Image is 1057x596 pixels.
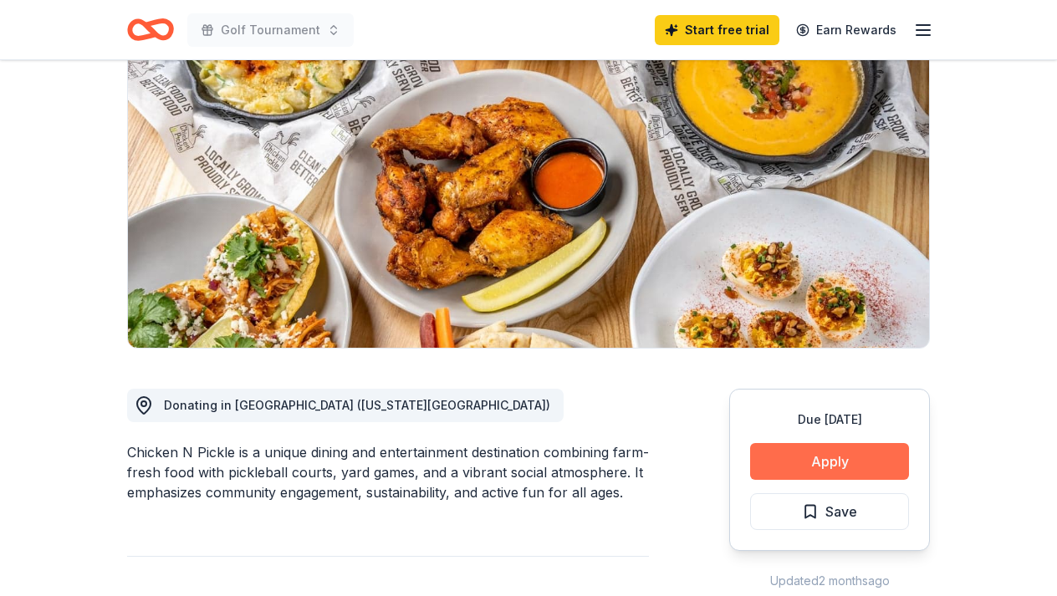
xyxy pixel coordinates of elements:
[164,398,550,412] span: Donating in [GEOGRAPHIC_DATA] ([US_STATE][GEOGRAPHIC_DATA])
[221,20,320,40] span: Golf Tournament
[127,442,649,502] div: Chicken N Pickle is a unique dining and entertainment destination combining farm-fresh food with ...
[187,13,354,47] button: Golf Tournament
[128,28,929,348] img: Image for Chicken N Pickle (Oklahoma City)
[655,15,779,45] a: Start free trial
[127,10,174,49] a: Home
[750,410,909,430] div: Due [DATE]
[786,15,906,45] a: Earn Rewards
[825,501,857,522] span: Save
[729,571,930,591] div: Updated 2 months ago
[750,493,909,530] button: Save
[750,443,909,480] button: Apply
